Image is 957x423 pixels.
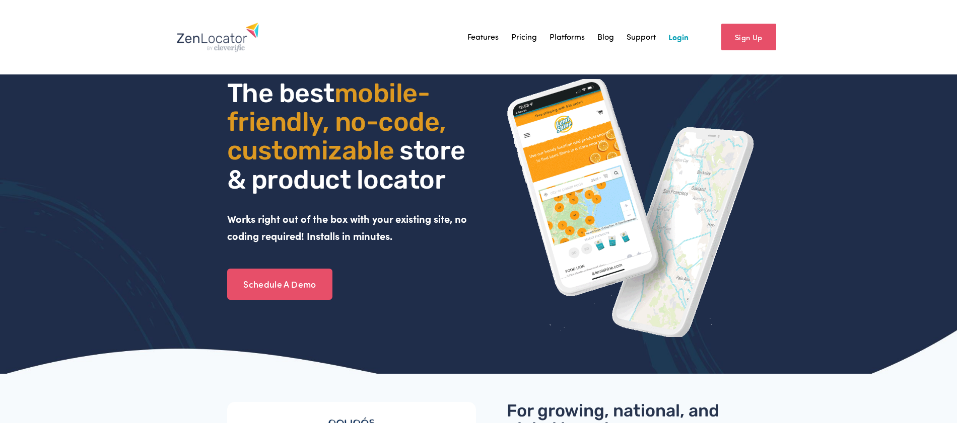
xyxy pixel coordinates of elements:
[511,30,537,45] a: Pricing
[227,212,469,242] strong: Works right out of the box with your existing site, no coding required! Installs in minutes.
[227,77,452,166] span: mobile- friendly, no-code, customizable
[550,30,585,45] a: Platforms
[227,135,471,195] span: store & product locator
[467,30,499,45] a: Features
[721,24,776,50] a: Sign Up
[627,30,656,45] a: Support
[668,30,689,45] a: Login
[597,30,614,45] a: Blog
[227,269,332,300] a: Schedule A Demo
[227,77,334,109] span: The best
[507,79,756,337] img: ZenLocator phone mockup gif
[176,22,259,52] img: Zenlocator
